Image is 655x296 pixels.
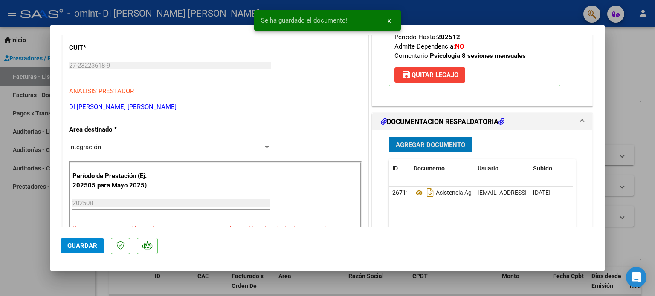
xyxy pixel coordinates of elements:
[396,141,465,149] span: Agregar Documento
[533,189,551,196] span: [DATE]
[394,67,465,83] button: Quitar Legajo
[67,242,97,250] span: Guardar
[572,159,615,178] datatable-header-cell: Acción
[394,52,526,60] span: Comentario:
[425,186,436,199] i: Descargar documento
[530,159,572,178] datatable-header-cell: Subido
[388,17,391,24] span: x
[69,143,101,151] span: Integración
[533,165,552,172] span: Subido
[61,238,104,253] button: Guardar
[394,5,526,60] span: CUIL: Nombre y Apellido: Período Desde: Período Hasta: Admite Dependencia:
[69,125,157,135] p: Area destinado *
[478,165,498,172] span: Usuario
[455,43,464,50] strong: NO
[381,13,397,28] button: x
[69,87,134,95] span: ANALISIS PRESTADOR
[392,189,409,196] span: 26711
[474,159,530,178] datatable-header-cell: Usuario
[414,165,445,172] span: Documento
[437,33,460,41] strong: 202512
[414,190,484,196] span: Asistencia Agosto
[410,159,474,178] datatable-header-cell: Documento
[389,137,472,152] button: Agregar Documento
[626,267,646,287] div: Open Intercom Messenger
[372,113,592,130] mat-expansion-panel-header: DOCUMENTACIÓN RESPALDATORIA
[72,171,158,190] p: Período de Prestación (Ej: 202505 para Mayo 2025)
[72,224,358,234] p: Una vez que se asoció a un legajo aprobado no se puede cambiar el período de prestación.
[69,43,157,53] p: CUIT
[430,52,526,60] strong: Psicologia 8 sesiones mensuales
[401,71,458,79] span: Quitar Legajo
[69,102,362,112] p: DI [PERSON_NAME] [PERSON_NAME]
[401,69,412,80] mat-icon: save
[261,16,348,25] span: Se ha guardado el documento!
[392,165,398,172] span: ID
[381,117,504,127] h1: DOCUMENTACIÓN RESPALDATORIA
[389,159,410,178] datatable-header-cell: ID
